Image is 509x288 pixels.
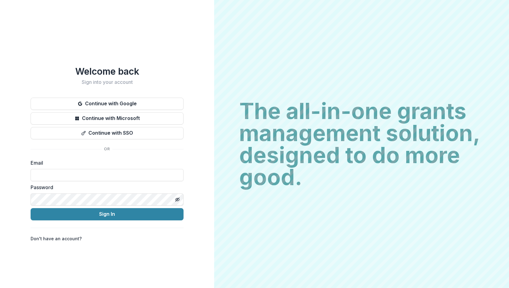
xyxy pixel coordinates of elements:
[31,208,184,220] button: Sign In
[31,79,184,85] h2: Sign into your account
[31,127,184,139] button: Continue with SSO
[31,184,180,191] label: Password
[173,195,182,204] button: Toggle password visibility
[31,98,184,110] button: Continue with Google
[31,159,180,166] label: Email
[31,112,184,125] button: Continue with Microsoft
[31,235,82,242] p: Don't have an account?
[31,66,184,77] h1: Welcome back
